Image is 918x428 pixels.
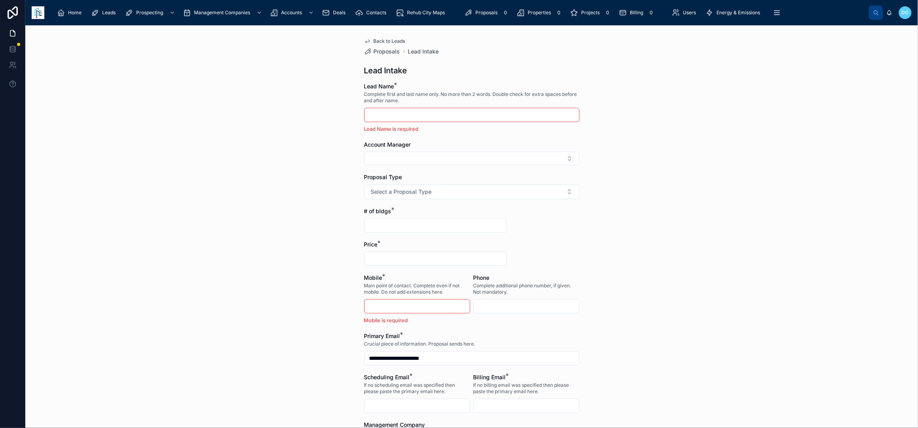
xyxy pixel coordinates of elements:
[364,283,470,295] span: Main point of contact. Complete even if not mobile. Do not add extensions here.
[364,38,405,44] a: Back to Leads
[374,38,405,44] span: Back to Leads
[333,10,346,16] span: Deals
[501,8,510,17] div: 0
[32,6,44,19] img: App logo
[364,332,400,339] span: Primary Email
[136,10,163,16] span: Prospecting
[51,4,869,21] div: scrollable content
[123,6,179,20] a: Prospecting
[616,6,658,20] a: Billing0
[703,6,766,20] a: Energy & Emissions
[364,83,394,90] span: Lead Name
[268,6,318,20] a: Accounts
[364,382,470,395] span: If no scheduling email was specified then please paste the primary email here.
[462,6,513,20] a: Proposals0
[55,6,87,20] a: Home
[364,208,392,214] span: # of bldgs
[364,174,402,180] span: Proposal Type
[581,10,600,16] span: Projects
[473,283,580,295] span: Complete additional phone number, if given. Not mandatory.
[194,10,250,16] span: Management Companies
[473,382,580,395] span: If no billing email was specified then please paste the primary email here.
[366,10,386,16] span: Contacts
[364,241,378,248] span: Price
[364,65,407,76] h1: Lead Intake
[568,6,615,20] a: Projects0
[514,6,566,20] a: Properties0
[646,8,656,17] div: 0
[393,6,450,20] a: Rehub City Maps
[364,91,580,104] span: Complete first and last name only. No more than 2 words. Double check for extra spaces before and...
[374,48,400,55] span: Proposals
[475,10,498,16] span: Proposals
[364,141,411,148] span: Account Manager
[473,374,506,380] span: Billing Email
[181,6,266,20] a: Management Companies
[683,10,696,16] span: Users
[630,10,643,16] span: Billing
[319,6,351,20] a: Deals
[408,48,439,55] a: Lead Intake
[364,374,410,380] span: Scheduling Email
[717,10,760,16] span: Energy & Emissions
[89,6,121,20] a: Leads
[364,421,425,428] span: Management Company
[364,317,470,324] p: Mobile is required
[68,10,82,16] span: Home
[364,48,400,55] a: Proposals
[364,125,580,133] p: Lead Name is required
[902,10,909,16] span: DG
[554,8,564,17] div: 0
[281,10,302,16] span: Accounts
[407,10,445,16] span: Rehub City Maps
[364,184,580,199] button: Select Button
[364,274,382,281] span: Mobile
[603,8,612,17] div: 0
[353,6,392,20] a: Contacts
[364,152,580,165] button: Select Button
[473,274,490,281] span: Phone
[102,10,116,16] span: Leads
[371,188,432,196] span: Select a Proposal Type
[670,6,702,20] a: Users
[364,341,475,347] span: Crucial piece of information. Proposal sends here.
[528,10,551,16] span: Properties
